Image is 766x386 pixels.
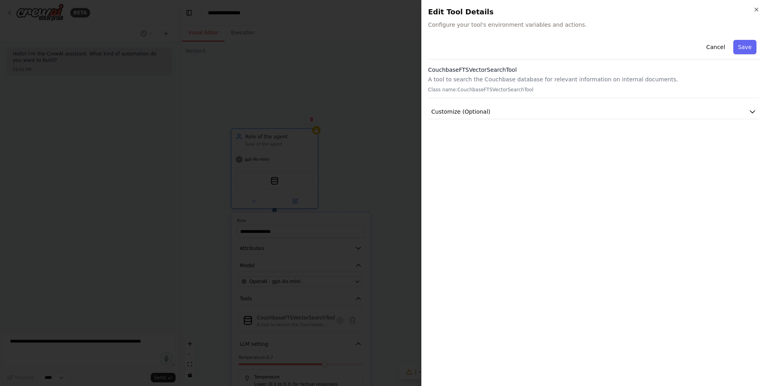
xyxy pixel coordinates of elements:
[431,108,490,116] span: Customize (Optional)
[733,40,756,54] button: Save
[428,104,760,119] button: Customize (Optional)
[428,6,760,18] h2: Edit Tool Details
[428,66,760,74] h3: CouchbaseFTSVectorSearchTool
[428,21,760,29] span: Configure your tool's environment variables and actions.
[428,87,760,93] p: Class name: CouchbaseFTSVectorSearchTool
[701,40,730,54] button: Cancel
[428,75,760,83] p: A tool to search the Couchbase database for relevant information on internal documents.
